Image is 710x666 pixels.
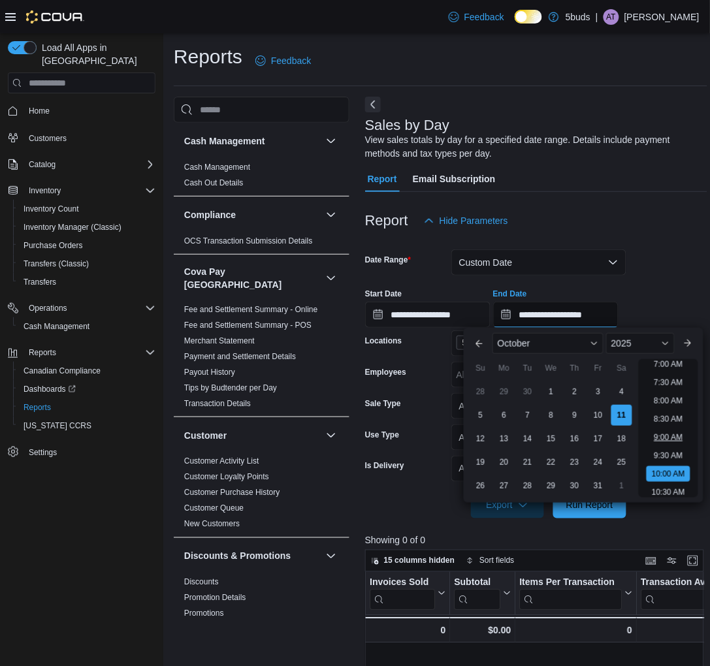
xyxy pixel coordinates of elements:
a: [US_STATE] CCRS [18,418,97,434]
h3: Compliance [184,208,236,221]
div: day-7 [517,405,538,426]
div: day-31 [588,475,609,496]
button: Invoices Sold [370,577,445,610]
span: Promotions [184,609,224,619]
button: Customers [3,128,161,147]
div: Subtotal [454,577,500,590]
a: Promotion Details [184,594,246,603]
button: Enter fullscreen [685,553,701,569]
span: Run Report [566,499,613,512]
div: day-21 [517,452,538,473]
a: Transfers (Classic) [18,256,94,272]
div: day-25 [611,452,632,473]
a: Customer Loyalty Points [184,473,269,482]
li: 9:30 AM [649,448,688,464]
span: Inventory Count [24,204,79,214]
a: Merchant Statement [184,336,255,345]
a: Dashboards [18,381,81,397]
span: Inventory [24,183,155,198]
a: Feedback [444,4,509,30]
button: Cova Pay [GEOGRAPHIC_DATA] [323,270,339,286]
a: New Customers [184,520,240,529]
button: Canadian Compliance [13,362,161,380]
div: Cash Management [174,159,349,196]
a: Fee and Settlement Summary - POS [184,321,312,330]
span: Customers [24,129,155,146]
span: October [498,338,530,349]
button: Subtotal [454,577,511,610]
button: Next month [677,333,698,354]
a: Customer Activity List [184,457,259,466]
span: Transaction Details [184,398,251,409]
span: Feedback [271,54,311,67]
li: 10:00 AM [647,466,690,482]
span: Home [29,106,50,116]
button: Inventory Count [13,200,161,218]
div: Items Per Transaction [519,577,622,610]
p: [PERSON_NAME] [624,9,700,25]
div: day-9 [564,405,585,426]
span: Customers [29,133,67,144]
button: Next [365,97,381,112]
button: Inventory Manager (Classic) [13,218,161,236]
button: Transfers (Classic) [13,255,161,273]
button: [US_STATE] CCRS [13,417,161,435]
span: Reports [24,402,51,413]
label: Sale Type [365,398,401,409]
div: day-13 [494,428,515,449]
div: October, 2025 [469,380,634,498]
span: Cash Management [24,321,89,332]
button: Customer [184,429,321,442]
span: Customer Loyalty Points [184,472,269,483]
div: day-14 [517,428,538,449]
button: Operations [3,299,161,317]
div: We [541,358,562,379]
li: 8:30 AM [649,411,688,427]
button: Run Report [553,492,626,518]
span: Purchase Orders [24,240,83,251]
div: day-17 [588,428,609,449]
h3: Sales by Day [365,118,450,133]
span: Transfers [18,274,155,290]
div: day-18 [611,428,632,449]
a: Customers [24,131,72,146]
div: day-24 [588,452,609,473]
button: Cash Management [323,133,339,149]
div: Button. Open the month selector. October is currently selected. [492,333,604,354]
span: 15 columns hidden [384,556,455,566]
span: Transfers [24,277,56,287]
span: 5Buds – North Battleford [457,336,581,350]
div: 0 [369,623,445,639]
img: Cova [26,10,84,24]
span: Payout History [184,367,235,377]
div: day-22 [541,452,562,473]
div: Th [564,358,585,379]
span: Reports [24,345,155,360]
div: View sales totals by day for a specified date range. Details include payment methods and tax type... [365,133,701,161]
a: Customer Queue [184,504,244,513]
button: Custom Date [451,249,626,276]
span: Discounts [184,577,219,588]
button: Discounts & Promotions [323,548,339,564]
label: Use Type [365,430,399,440]
span: Washington CCRS [18,418,155,434]
span: [US_STATE] CCRS [24,420,91,431]
div: day-26 [470,475,491,496]
h3: Customer [184,429,227,442]
button: Settings [3,443,161,462]
div: day-30 [564,475,585,496]
button: Export [471,492,544,518]
div: Invoices Sold [370,577,435,590]
input: Dark Mode [515,10,542,24]
span: Sort fields [479,556,514,566]
div: Subtotal [454,577,500,610]
div: day-19 [470,452,491,473]
span: Catalog [29,159,56,170]
span: Cash Management [18,319,155,334]
div: day-3 [588,381,609,402]
span: Inventory [29,185,61,196]
div: 0 [519,623,632,639]
div: day-2 [564,381,585,402]
span: Merchant Statement [184,336,255,346]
